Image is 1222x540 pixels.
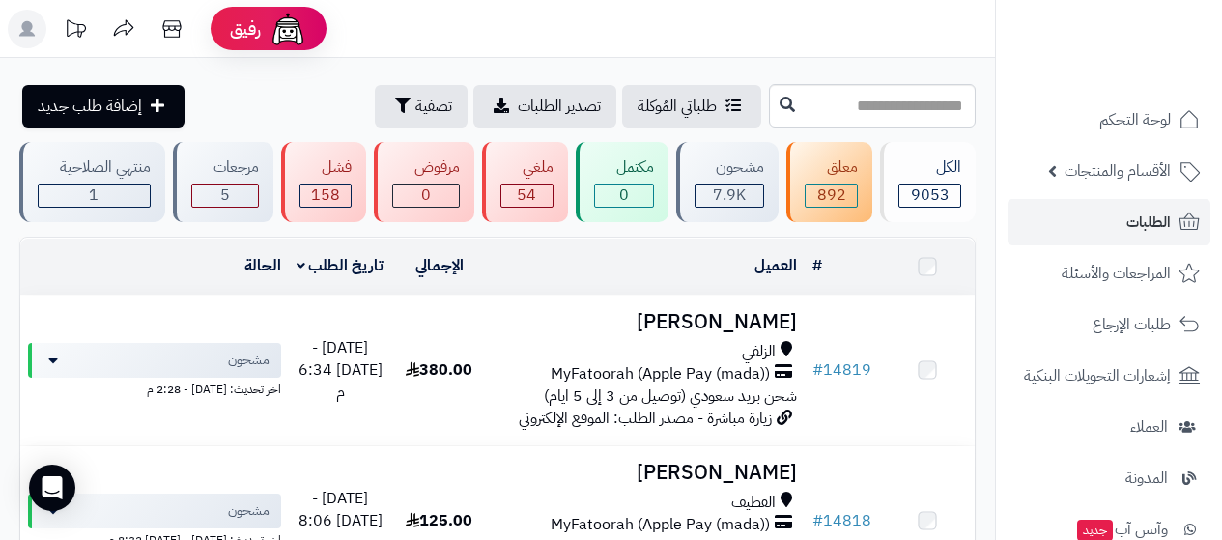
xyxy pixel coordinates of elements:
div: 7943 [696,185,764,207]
div: 5 [192,185,258,207]
a: الكل9053 [876,142,980,222]
button: تصفية [375,85,468,128]
h3: [PERSON_NAME] [495,311,797,333]
div: 158 [300,185,352,207]
div: اخر تحديث: [DATE] - 2:28 م [28,378,281,398]
span: # [812,509,823,532]
a: طلبات الإرجاع [1008,301,1210,348]
a: لوحة التحكم [1008,97,1210,143]
span: الأقسام والمنتجات [1065,157,1171,185]
div: 54 [501,185,553,207]
span: زيارة مباشرة - مصدر الطلب: الموقع الإلكتروني [519,407,772,430]
div: مشحون [695,156,765,179]
span: تصدير الطلبات [518,95,601,118]
a: المراجعات والأسئلة [1008,250,1210,297]
a: العملاء [1008,404,1210,450]
a: العميل [754,254,797,277]
div: Open Intercom Messenger [29,465,75,511]
a: مكتمل 0 [572,142,672,222]
a: فشل 158 [277,142,371,222]
h3: [PERSON_NAME] [495,462,797,484]
a: مرجعات 5 [169,142,277,222]
img: ai-face.png [269,10,307,48]
span: # [812,358,823,382]
span: تصفية [415,95,452,118]
a: #14818 [812,509,871,532]
span: 7.9K [713,184,746,207]
span: المراجعات والأسئلة [1062,260,1171,287]
div: منتهي الصلاحية [38,156,151,179]
div: فشل [299,156,353,179]
div: مرفوض [392,156,460,179]
span: مشحون [228,501,270,521]
div: 0 [393,185,459,207]
span: 9053 [911,184,950,207]
span: 892 [817,184,846,207]
div: ملغي [500,156,554,179]
span: الزلفي [742,341,776,363]
span: شحن بريد سعودي (توصيل من 3 إلى 5 ايام) [544,384,797,408]
span: طلبات الإرجاع [1093,311,1171,338]
span: القطيف [731,492,776,514]
a: معلق 892 [782,142,876,222]
span: إشعارات التحويلات البنكية [1024,362,1171,389]
span: مشحون [228,351,270,370]
span: 158 [311,184,340,207]
span: 125.00 [406,509,472,532]
a: تحديثات المنصة [51,10,99,53]
div: مرجعات [191,156,259,179]
div: 892 [806,185,857,207]
span: [DATE] - [DATE] 6:34 م [298,336,383,404]
span: المدونة [1125,465,1168,492]
span: رفيق [230,17,261,41]
a: المدونة [1008,455,1210,501]
span: 0 [619,184,629,207]
span: الطلبات [1126,209,1171,236]
a: مشحون 7.9K [672,142,783,222]
a: ملغي 54 [478,142,572,222]
a: #14819 [812,358,871,382]
div: مكتمل [594,156,654,179]
a: الحالة [244,254,281,277]
a: مرفوض 0 [370,142,478,222]
span: 0 [421,184,431,207]
a: إشعارات التحويلات البنكية [1008,353,1210,399]
div: معلق [805,156,858,179]
a: تصدير الطلبات [473,85,616,128]
div: الكل [898,156,961,179]
span: 5 [220,184,230,207]
a: تاريخ الطلب [297,254,384,277]
span: 380.00 [406,358,472,382]
img: logo-2.png [1091,52,1204,93]
a: الطلبات [1008,199,1210,245]
span: طلباتي المُوكلة [638,95,717,118]
span: 54 [517,184,536,207]
span: لوحة التحكم [1099,106,1171,133]
span: MyFatoorah (Apple Pay (mada)) [551,363,770,385]
div: 0 [595,185,653,207]
span: MyFatoorah (Apple Pay (mada)) [551,514,770,536]
a: الإجمالي [415,254,464,277]
a: # [812,254,822,277]
span: 1 [89,184,99,207]
a: طلباتي المُوكلة [622,85,761,128]
a: إضافة طلب جديد [22,85,185,128]
div: 1 [39,185,150,207]
span: العملاء [1130,413,1168,441]
span: إضافة طلب جديد [38,95,142,118]
a: منتهي الصلاحية 1 [15,142,169,222]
